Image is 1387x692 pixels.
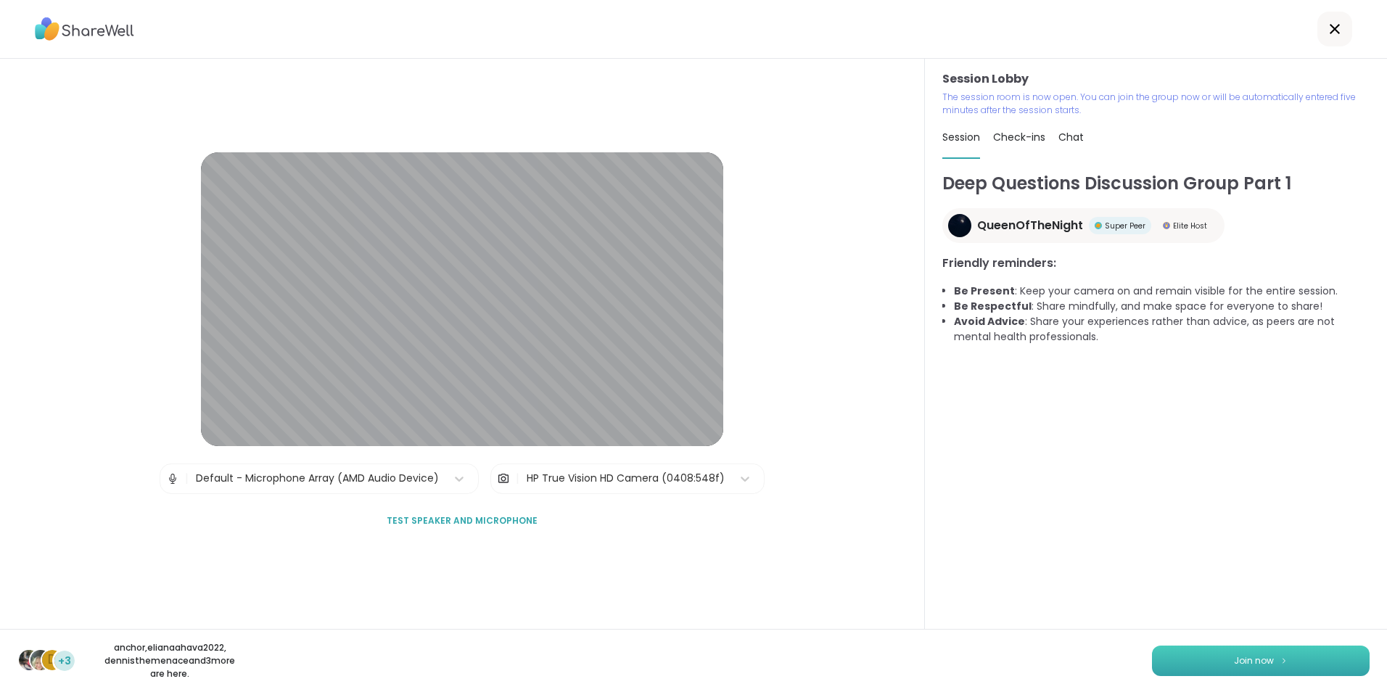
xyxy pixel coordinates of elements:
button: Test speaker and microphone [381,506,543,536]
li: : Share mindfully, and make space for everyone to share! [954,299,1370,314]
img: ShareWell Logomark [1280,656,1288,664]
img: Microphone [166,464,179,493]
li: : Keep your camera on and remain visible for the entire session. [954,284,1370,299]
h3: Session Lobby [942,70,1370,88]
span: | [516,464,519,493]
div: HP True Vision HD Camera (0408:548f) [527,471,725,486]
span: QueenOfTheNight [977,217,1083,234]
span: d [48,651,57,670]
b: Be Respectful [954,299,1032,313]
img: Super Peer [1095,222,1102,229]
h1: Deep Questions Discussion Group Part 1 [942,170,1370,197]
img: Elite Host [1163,222,1170,229]
span: Elite Host [1173,221,1207,231]
div: Default - Microphone Array (AMD Audio Device) [196,471,439,486]
span: Super Peer [1105,221,1145,231]
img: ShareWell Logo [35,12,134,46]
img: elianaahava2022 [30,650,51,670]
img: anchor [19,650,39,670]
span: Check-ins [993,130,1045,144]
span: Chat [1058,130,1084,144]
span: +3 [58,654,71,669]
p: anchor , elianaahava2022 , dennisthemenace and 3 more are here. [89,641,251,680]
span: Join now [1234,654,1274,667]
p: The session room is now open. You can join the group now or will be automatically entered five mi... [942,91,1370,117]
img: QueenOfTheNight [948,214,971,237]
h3: Friendly reminders: [942,255,1370,272]
button: Join now [1152,646,1370,676]
b: Avoid Advice [954,314,1025,329]
li: : Share your experiences rather than advice, as peers are not mental health professionals. [954,314,1370,345]
img: Camera [497,464,510,493]
b: Be Present [954,284,1015,298]
span: | [185,464,189,493]
a: QueenOfTheNightQueenOfTheNightSuper PeerSuper PeerElite HostElite Host [942,208,1225,243]
span: Test speaker and microphone [387,514,538,527]
span: Session [942,130,980,144]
